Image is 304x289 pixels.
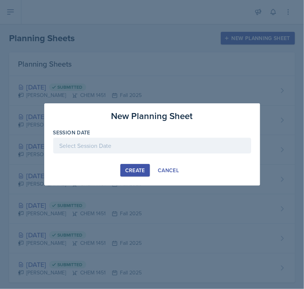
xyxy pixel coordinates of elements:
h3: New Planning Sheet [111,109,193,123]
button: Cancel [153,164,184,177]
div: Create [125,167,145,173]
button: Create [120,164,150,177]
label: Session Date [53,129,90,136]
div: Cancel [158,167,179,173]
